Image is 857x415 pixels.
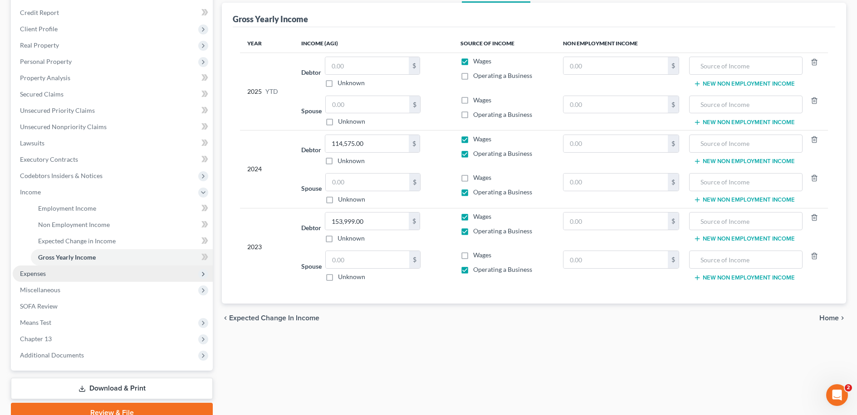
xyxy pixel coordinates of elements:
[473,174,491,181] span: Wages
[31,249,213,265] a: Gross Yearly Income
[556,34,828,53] th: Non Employment Income
[819,314,839,322] span: Home
[301,68,321,77] label: Debtor
[20,270,46,277] span: Expenses
[38,253,96,261] span: Gross Yearly Income
[31,217,213,233] a: Non Employment Income
[409,96,420,113] div: $
[247,57,287,126] div: 2025
[13,135,213,151] a: Lawsuits
[326,251,409,268] input: 0.00
[20,188,41,196] span: Income
[473,57,491,65] span: Wages
[20,41,59,49] span: Real Property
[20,155,78,163] span: Executory Contracts
[13,70,213,86] a: Property Analysis
[20,25,58,33] span: Client Profile
[668,135,679,152] div: $
[694,251,798,268] input: Source of Income
[819,314,846,322] button: Home chevron_right
[563,251,668,268] input: 0.00
[20,351,84,359] span: Additional Documents
[20,90,64,98] span: Secured Claims
[694,158,795,165] button: New Non Employment Income
[11,378,213,399] a: Download & Print
[20,302,58,310] span: SOFA Review
[826,384,848,406] iframe: Intercom live chat
[409,135,420,152] div: $
[326,96,409,113] input: 0.00
[325,212,409,230] input: 0.00
[694,80,795,87] button: New Non Employment Income
[20,335,52,343] span: Chapter 13
[845,384,852,391] span: 2
[473,111,532,118] span: Operating a Business
[694,96,798,113] input: Source of Income
[694,274,795,281] button: New Non Employment Income
[668,96,679,113] div: $
[694,196,795,203] button: New Non Employment Income
[20,286,60,294] span: Miscellaneous
[473,212,491,220] span: Wages
[38,221,110,228] span: Non Employment Income
[453,34,556,53] th: Source of Income
[325,57,409,74] input: 0.00
[668,174,679,191] div: $
[31,233,213,249] a: Expected Change in Income
[338,117,365,126] label: Unknown
[839,314,846,322] i: chevron_right
[338,156,365,165] label: Unknown
[668,251,679,268] div: $
[473,135,491,143] span: Wages
[20,74,70,82] span: Property Analysis
[13,102,213,119] a: Unsecured Priority Claims
[563,135,668,152] input: 0.00
[13,86,213,102] a: Secured Claims
[563,174,668,191] input: 0.00
[229,314,319,322] span: Expected Change in Income
[473,150,532,157] span: Operating a Business
[473,265,532,273] span: Operating a Business
[668,212,679,230] div: $
[222,314,319,322] button: chevron_left Expected Change in Income
[13,119,213,135] a: Unsecured Nonpriority Claims
[13,151,213,168] a: Executory Contracts
[301,183,322,193] label: Spouse
[20,172,103,179] span: Codebtors Insiders & Notices
[563,57,668,74] input: 0.00
[247,212,287,281] div: 2023
[301,223,321,232] label: Debtor
[409,174,420,191] div: $
[473,188,532,196] span: Operating a Business
[247,135,287,204] div: 2024
[409,251,420,268] div: $
[20,9,59,16] span: Credit Report
[301,145,321,154] label: Debtor
[668,57,679,74] div: $
[20,123,107,130] span: Unsecured Nonpriority Claims
[13,5,213,21] a: Credit Report
[38,204,96,212] span: Employment Income
[338,195,365,204] label: Unknown
[563,212,668,230] input: 0.00
[38,237,116,245] span: Expected Change in Income
[409,212,420,230] div: $
[473,96,491,104] span: Wages
[233,14,308,24] div: Gross Yearly Income
[326,174,409,191] input: 0.00
[31,200,213,217] a: Employment Income
[338,272,365,281] label: Unknown
[265,87,278,96] span: YTD
[694,174,798,191] input: Source of Income
[694,119,795,126] button: New Non Employment Income
[694,212,798,230] input: Source of Income
[325,135,409,152] input: 0.00
[694,57,798,74] input: Source of Income
[338,234,365,243] label: Unknown
[222,314,229,322] i: chevron_left
[20,139,44,147] span: Lawsuits
[409,57,420,74] div: $
[563,96,668,113] input: 0.00
[473,72,532,79] span: Operating a Business
[338,78,365,87] label: Unknown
